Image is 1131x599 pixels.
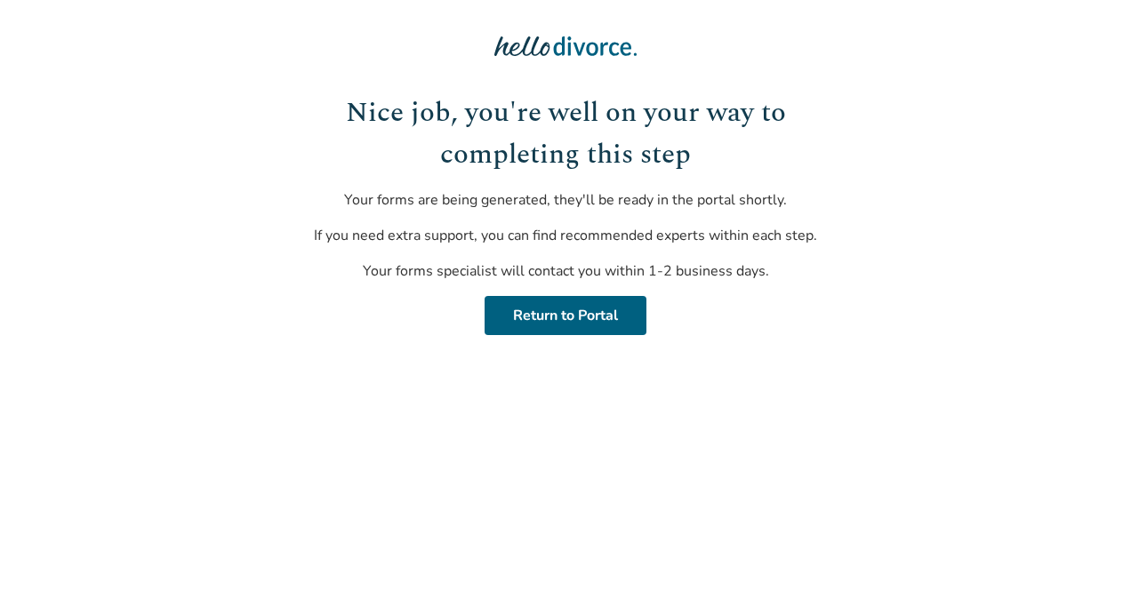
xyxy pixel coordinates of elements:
[298,260,834,282] p: Your forms specialist will contact you within 1-2 business days.
[494,28,637,64] img: Hello Divorce Logo
[298,92,834,175] h1: Nice job, you're well on your way to completing this step
[298,189,834,211] p: Your forms are being generated, they'll be ready in the portal shortly.
[298,225,834,246] p: If you need extra support, you can find recommended experts within each step.
[485,296,646,335] a: Return to Portal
